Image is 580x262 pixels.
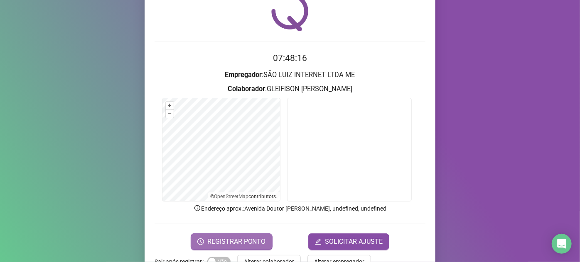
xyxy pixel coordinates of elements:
[197,238,204,245] span: clock-circle
[191,233,273,250] button: REGISTRAR PONTO
[211,194,278,199] li: © contributors.
[166,102,174,109] button: +
[273,53,307,63] time: 07:48:16
[214,194,249,199] a: OpenStreetMap
[552,234,572,254] div: Open Intercom Messenger
[325,237,383,247] span: SOLICITAR AJUSTE
[228,85,265,93] strong: Colaborador
[315,238,322,245] span: edit
[155,84,425,95] h3: : GLEIFISON [PERSON_NAME]
[166,110,174,118] button: –
[155,70,425,80] h3: : SÃO LUIZ INTERNET LTDA ME
[308,233,389,250] button: editSOLICITAR AJUSTE
[194,204,201,212] span: info-circle
[207,237,266,247] span: REGISTRAR PONTO
[155,204,425,213] p: Endereço aprox. : Avenida Doutor [PERSON_NAME], undefined, undefined
[225,71,262,79] strong: Empregador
